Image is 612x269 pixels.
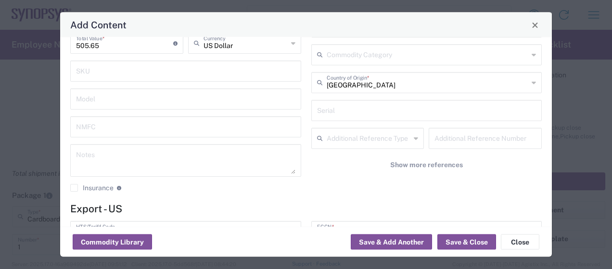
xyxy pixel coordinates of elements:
[70,203,542,215] h4: Export - US
[70,184,114,192] label: Insurance
[73,234,152,250] button: Commodity Library
[390,160,463,170] span: Show more references
[437,234,496,250] button: Save & Close
[501,234,539,250] button: Close
[528,18,542,32] button: Close
[351,234,432,250] button: Save & Add Another
[70,18,127,32] h4: Add Content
